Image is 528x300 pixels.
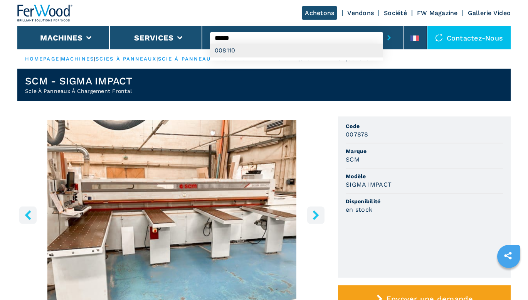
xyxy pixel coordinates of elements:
h3: SCM [346,155,360,164]
a: Société [384,9,407,17]
button: right-button [307,206,325,224]
img: Ferwood [17,5,73,22]
button: Machines [40,33,82,42]
span: Code [346,122,503,130]
span: | [156,56,158,62]
a: Vendons [347,9,374,17]
span: Disponibilité [346,197,503,205]
h1: SCM - SIGMA IMPACT [25,75,133,87]
a: Achetons [302,6,337,20]
a: sharethis [498,246,518,265]
button: left-button [19,206,37,224]
span: | [94,56,96,62]
h3: en stock [346,205,372,214]
a: scie à panneaux à chargement frontal [158,56,299,62]
div: 008110 [210,44,383,57]
div: Contactez-nous [427,26,511,49]
span: Marque [346,147,503,155]
a: machines [61,56,94,62]
span: Modèle [346,172,503,180]
a: HOMEPAGE [25,56,59,62]
a: Gallerie Video [468,9,511,17]
a: FW Magazine [417,9,458,17]
h2: Scie À Panneaux À Chargement Frontal [25,87,133,95]
span: | [59,56,61,62]
h3: SIGMA IMPACT [346,180,392,189]
iframe: Chat [495,265,522,294]
a: scies à panneaux [96,56,156,62]
button: Services [134,33,173,42]
img: Contactez-nous [435,34,443,42]
h3: 007878 [346,130,368,139]
button: submit-button [383,29,395,47]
